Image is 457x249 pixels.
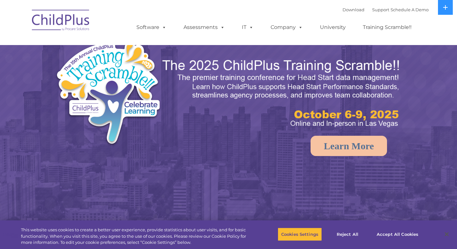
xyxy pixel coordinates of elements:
a: Download [343,7,364,12]
a: Company [264,21,309,34]
a: Training Scramble!! [356,21,418,34]
a: Schedule A Demo [391,7,429,12]
a: Assessments [177,21,231,34]
button: Cookies Settings [278,227,322,241]
div: This website uses cookies to create a better user experience, provide statistics about user visit... [21,227,251,246]
a: IT [235,21,260,34]
a: University [313,21,352,34]
font: | [343,7,429,12]
a: Learn More [311,136,387,156]
a: Software [130,21,173,34]
a: Support [372,7,389,12]
button: Close [440,227,454,241]
img: ChildPlus by Procare Solutions [29,5,93,37]
button: Reject All [327,227,368,241]
button: Accept All Cookies [373,227,422,241]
